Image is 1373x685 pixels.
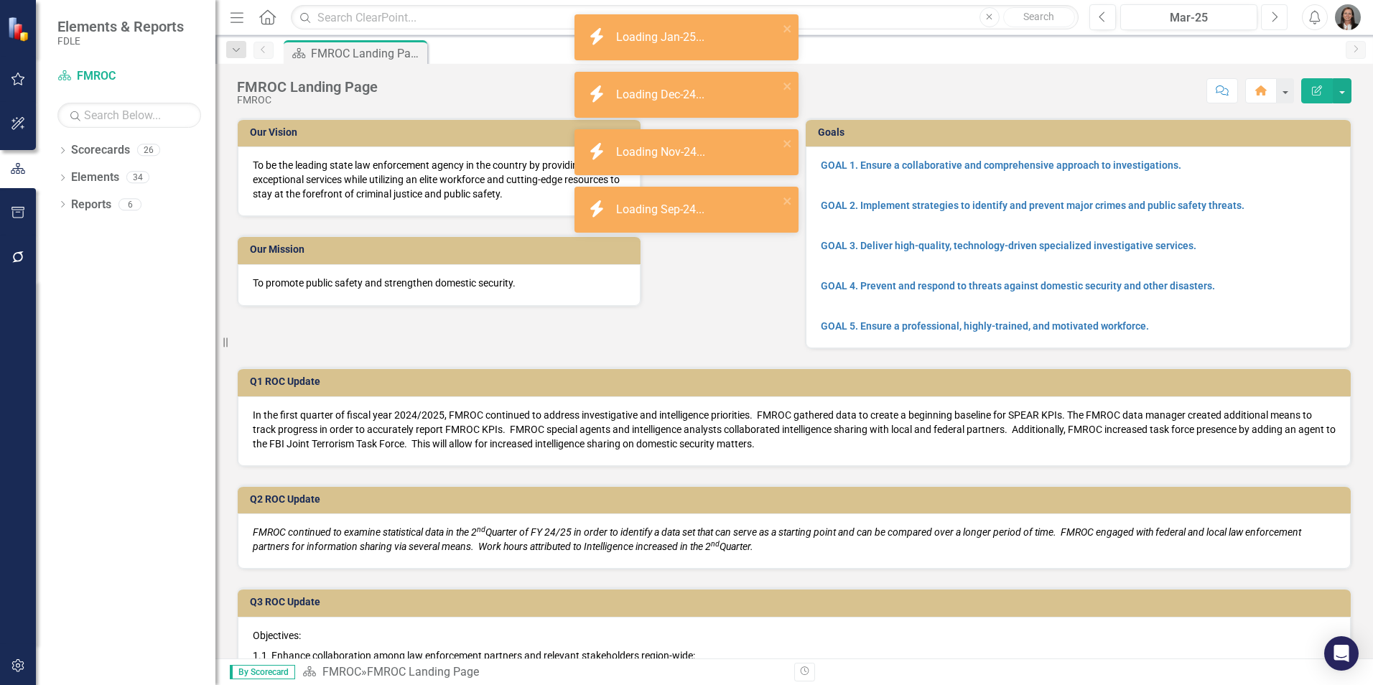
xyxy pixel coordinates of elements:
button: Search [1003,7,1075,27]
span: Search [1023,11,1054,22]
a: GOAL 3. Deliver high-quality, technology-driven specialized investigative services. [821,240,1196,251]
h3: Our Mission [250,244,633,255]
span: By Scorecard [230,665,295,679]
h3: Q2 ROC Update [250,494,1344,505]
input: Search Below... [57,103,201,128]
span: Elements & Reports [57,18,184,35]
div: Mar-25 [1125,9,1252,27]
button: close [783,135,793,152]
h3: Q3 ROC Update [250,597,1344,607]
a: FMROC [322,665,361,679]
sup: nd [711,539,720,549]
span: Objectives: [253,630,301,641]
div: Loading Jan-25... [616,29,708,46]
a: Reports [71,197,111,213]
a: GOAL 4. Prevent and respond to threats against domestic security and other disasters. [821,280,1215,292]
a: Elements [71,169,119,186]
input: Search ClearPoint... [291,5,1079,30]
div: Loading Sep-24... [616,202,708,218]
button: close [783,78,793,94]
p: To promote public safety and strengthen domestic security. [253,276,625,290]
div: Loading Dec-24... [616,87,708,103]
a: FMROC [57,68,201,85]
div: 26 [137,144,160,157]
em: FMROC continued to examine statistical data in the 2 Quarter of FY 24/25 in order to identify a d... [253,526,1301,552]
h3: Goals [818,127,1344,138]
p: To be the leading state law enforcement agency in the country by providing exceptional services w... [253,158,625,201]
small: FDLE [57,35,184,47]
div: FMROC Landing Page [367,665,479,679]
div: Open Intercom Messenger [1324,636,1359,671]
div: 34 [126,172,149,184]
div: FMROC Landing Page [311,45,424,62]
div: Loading Nov-24... [616,144,709,161]
img: ClearPoint Strategy [7,16,33,42]
button: Mar-25 [1120,4,1257,30]
p: In the first quarter of fiscal year 2024/2025, FMROC continued to address investigative and intel... [253,408,1336,451]
a: GOAL 1. Ensure a collaborative and comprehensive approach to investigations. [821,159,1181,171]
button: close [783,20,793,37]
div: 6 [118,198,141,210]
a: GOAL 5. Ensure a professional, highly-trained, and motivated workforce. [821,320,1149,332]
img: Barrett Espino [1335,4,1361,30]
h3: Our Vision [250,127,633,138]
a: Scorecards [71,142,130,159]
div: FMROC [237,95,378,106]
div: » [302,664,783,681]
h3: Q1 ROC Update [250,376,1344,387]
span: 1.1 Enhance collaboration among law enforcement partners and relevant stakeholders region-wide: [253,650,695,661]
button: close [783,192,793,209]
div: FMROC Landing Page [237,79,378,95]
sup: nd [477,525,485,534]
a: GOAL 2. Implement strategies to identify and prevent major crimes and public safety threats. [821,200,1244,211]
